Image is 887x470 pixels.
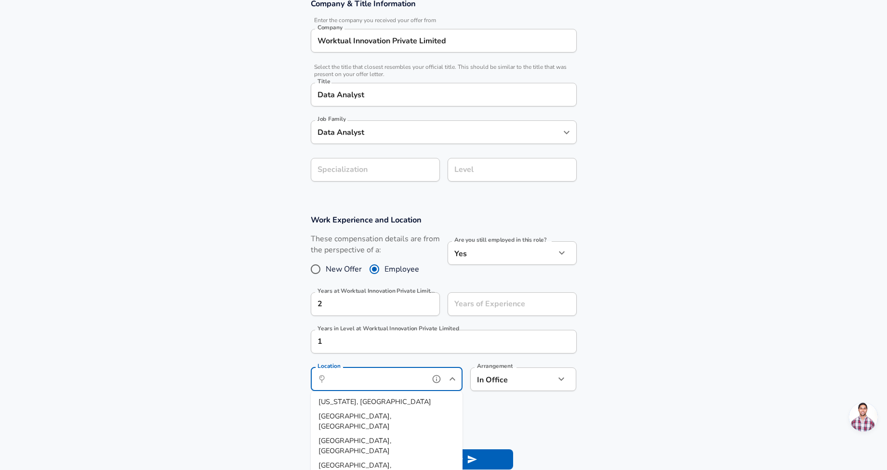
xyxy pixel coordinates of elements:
[454,237,546,243] label: Are you still employed in this role?
[311,158,440,182] input: Specialization
[311,17,577,24] span: Enter the company you received your offer from
[318,288,435,294] label: Years at Worktual Innovation Private Limited
[452,162,572,177] input: L3
[315,125,558,140] input: Software Engineer
[318,78,330,84] label: Title
[311,214,577,225] h3: Work Experience and Location
[429,372,444,386] button: help
[448,241,556,265] div: Yes
[849,403,878,431] div: Open chat
[318,411,391,431] span: [GEOGRAPHIC_DATA], [GEOGRAPHIC_DATA]
[477,363,513,369] label: Arrangement
[326,263,362,275] span: New Offer
[315,33,572,48] input: Google
[311,64,577,78] span: Select the title that closest resembles your official title. This should be similar to the title ...
[384,263,419,275] span: Employee
[315,87,572,102] input: Software Engineer
[318,326,459,331] label: Years in Level at Worktual Innovation Private Limited
[318,363,340,369] label: Location
[318,436,391,456] span: [GEOGRAPHIC_DATA], [GEOGRAPHIC_DATA]
[318,25,343,30] label: Company
[318,116,346,122] label: Job Family
[560,126,573,139] button: Open
[448,292,556,316] input: 7
[311,292,419,316] input: 0
[318,397,431,406] span: [US_STATE], [GEOGRAPHIC_DATA]
[446,372,459,386] button: Close
[470,367,541,391] div: In Office
[311,330,556,353] input: 1
[311,234,440,256] label: These compensation details are from the perspective of a:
